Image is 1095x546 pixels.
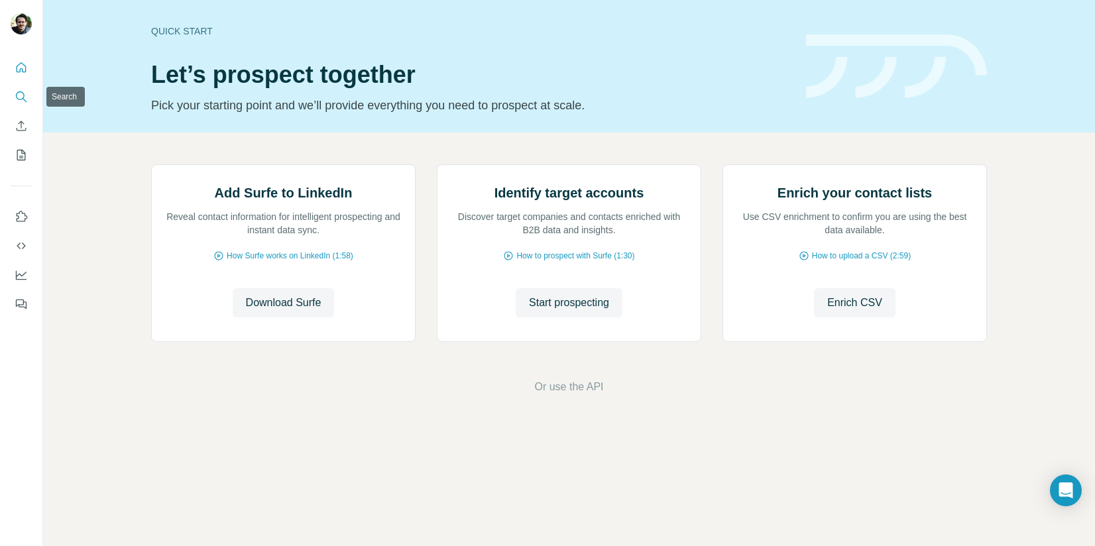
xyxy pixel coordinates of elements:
[494,184,644,202] h2: Identify target accounts
[151,25,790,38] div: Quick start
[529,295,609,311] span: Start prospecting
[246,295,321,311] span: Download Surfe
[151,96,790,115] p: Pick your starting point and we’ll provide everything you need to prospect at scale.
[516,250,634,262] span: How to prospect with Surfe (1:30)
[11,292,32,316] button: Feedback
[516,288,622,317] button: Start prospecting
[11,56,32,80] button: Quick start
[11,143,32,167] button: My lists
[778,184,932,202] h2: Enrich your contact lists
[812,250,911,262] span: How to upload a CSV (2:59)
[814,288,895,317] button: Enrich CSV
[215,184,353,202] h2: Add Surfe to LinkedIn
[806,34,987,99] img: banner
[736,210,973,237] p: Use CSV enrichment to confirm you are using the best data available.
[451,210,687,237] p: Discover target companies and contacts enriched with B2B data and insights.
[11,114,32,138] button: Enrich CSV
[11,85,32,109] button: Search
[1050,474,1082,506] div: Open Intercom Messenger
[827,295,882,311] span: Enrich CSV
[11,205,32,229] button: Use Surfe on LinkedIn
[11,13,32,34] img: Avatar
[151,62,790,88] h1: Let’s prospect together
[165,210,402,237] p: Reveal contact information for intelligent prospecting and instant data sync.
[233,288,335,317] button: Download Surfe
[11,234,32,258] button: Use Surfe API
[227,250,353,262] span: How Surfe works on LinkedIn (1:58)
[534,379,603,395] button: Or use the API
[11,263,32,287] button: Dashboard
